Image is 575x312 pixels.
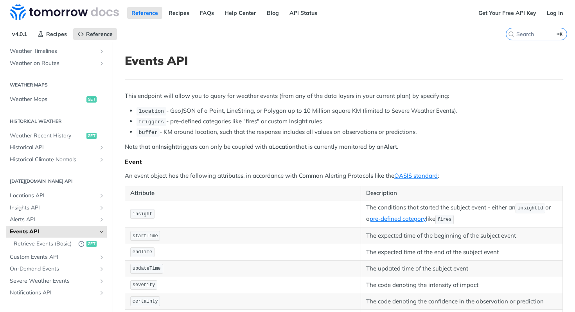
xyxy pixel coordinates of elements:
[8,28,31,40] span: v4.0.1
[10,277,97,285] span: Severe Weather Events
[99,48,105,54] button: Show subpages for Weather Timelines
[6,45,107,57] a: Weather TimelinesShow subpages for Weather Timelines
[138,108,164,114] span: location
[366,189,557,198] p: Description
[366,231,557,240] p: The expected time of the beginning of the subject event
[46,31,67,38] span: Recipes
[6,226,107,238] a: Events APIHide subpages for Events API
[285,7,322,19] a: API Status
[125,171,563,180] p: An event object has the following attributes, in accordance with Common Alerting Protocols like t...
[99,266,105,272] button: Show subpages for On-Demand Events
[133,233,158,239] span: startTime
[86,133,97,139] span: get
[99,290,105,296] button: Show subpages for Notifications API
[125,142,563,151] p: Note that an triggers can only be coupled with a that is currently monitored by an .
[133,299,158,304] span: certainty
[10,265,97,273] span: On-Demand Events
[10,216,97,224] span: Alerts API
[133,266,161,271] span: updateTime
[99,216,105,223] button: Show subpages for Alerts API
[220,7,261,19] a: Help Center
[10,204,97,212] span: Insights API
[6,118,107,125] h2: Historical Weather
[99,229,105,235] button: Hide subpages for Events API
[99,60,105,67] button: Show subpages for Weather on Routes
[474,7,541,19] a: Get Your Free API Key
[262,7,283,19] a: Blog
[6,214,107,225] a: Alerts APIShow subpages for Alerts API
[6,94,107,105] a: Weather Mapsget
[6,154,107,166] a: Historical Climate NormalsShow subpages for Historical Climate Normals
[137,106,563,115] li: - GeoJSON of a Point, LineString, or Polygon up to 10 Million square KM (limited to Severe Weathe...
[125,92,563,101] p: This endpoint will allow you to query for weather events (from any of the data layers in your cur...
[14,240,74,248] span: Retrieve Events (Basic)
[78,240,84,248] button: Deprecated Endpoint
[10,192,97,200] span: Locations API
[133,249,152,255] span: endTime
[86,96,97,103] span: get
[10,4,119,20] img: Tomorrow.io Weather API Docs
[6,178,107,185] h2: [DATE][DOMAIN_NAME] API
[137,128,563,137] li: - KM around location, such that the response includes all values on observations or predictions.
[10,228,97,236] span: Events API
[10,289,97,297] span: Notifications API
[10,96,84,103] span: Weather Maps
[33,28,71,40] a: Recipes
[517,206,543,211] span: insightId
[99,278,105,284] button: Show subpages for Severe Weather Events
[10,60,97,67] span: Weather on Routes
[99,193,105,199] button: Show subpages for Locations API
[133,282,155,288] span: severity
[73,28,117,40] a: Reference
[6,287,107,299] a: Notifications APIShow subpages for Notifications API
[164,7,194,19] a: Recipes
[366,264,557,273] p: The updated time of the subject event
[138,130,158,135] span: buffer
[99,157,105,163] button: Show subpages for Historical Climate Normals
[10,238,107,250] a: Retrieve Events (Basic)Deprecated Endpointget
[127,7,162,19] a: Reference
[272,143,296,150] strong: Location
[10,253,97,261] span: Custom Events API
[6,81,107,88] h2: Weather Maps
[543,7,567,19] a: Log In
[86,241,97,247] span: get
[6,202,107,214] a: Insights APIShow subpages for Insights API
[10,132,84,140] span: Weather Recent History
[6,275,107,287] a: Severe Weather EventsShow subpages for Severe Weather Events
[555,30,565,38] kbd: ⌘K
[125,158,563,166] div: Event
[130,189,356,198] p: Attribute
[196,7,218,19] a: FAQs
[99,144,105,151] button: Show subpages for Historical API
[10,47,97,55] span: Weather Timelines
[133,211,152,217] span: insight
[10,156,97,164] span: Historical Climate Normals
[6,251,107,263] a: Custom Events APIShow subpages for Custom Events API
[437,217,451,222] span: fires
[366,248,557,257] p: The expected time of the end of the subject event
[125,54,563,68] h1: Events API
[6,142,107,153] a: Historical APIShow subpages for Historical API
[86,31,113,38] span: Reference
[366,281,557,290] p: The code denoting the intensity of impact
[6,130,107,142] a: Weather Recent Historyget
[508,31,514,37] svg: Search
[138,119,164,125] span: triggers
[370,215,426,222] a: pre-defined category
[137,117,563,126] li: - pre-defined categories like "fires" or custom Insight rules
[10,144,97,151] span: Historical API
[6,190,107,202] a: Locations APIShow subpages for Locations API
[394,172,438,179] a: OASIS standard
[6,263,107,275] a: On-Demand EventsShow subpages for On-Demand Events
[159,143,177,150] strong: Insight
[366,203,557,225] p: The conditions that started the subject event - either an or a like
[99,205,105,211] button: Show subpages for Insights API
[384,143,397,150] strong: Alert
[99,254,105,260] button: Show subpages for Custom Events API
[6,58,107,69] a: Weather on RoutesShow subpages for Weather on Routes
[366,297,557,306] p: The code denoting the confidence in the observation or prediction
